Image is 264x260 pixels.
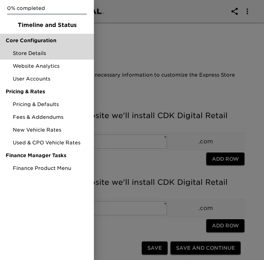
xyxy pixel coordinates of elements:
span: Pricing & Defaults [13,101,88,108]
span: Website Analytics [13,62,88,70]
span: Pricing & Rates [6,88,88,95]
span: Fees & Addendums [13,114,88,121]
span: New Vehicle Rates [13,126,88,133]
span: Finance Product Menu [13,165,88,172]
span: Timeline and Status [6,21,88,29]
span: Store Details [13,50,88,57]
span: Used & CPO Vehicle Rates [13,139,88,146]
span: Finance Manager Tasks [6,152,88,159]
span: Core Configuration [6,37,88,44]
span: User Accounts [13,75,88,82]
p: 0% completed [7,5,87,12]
